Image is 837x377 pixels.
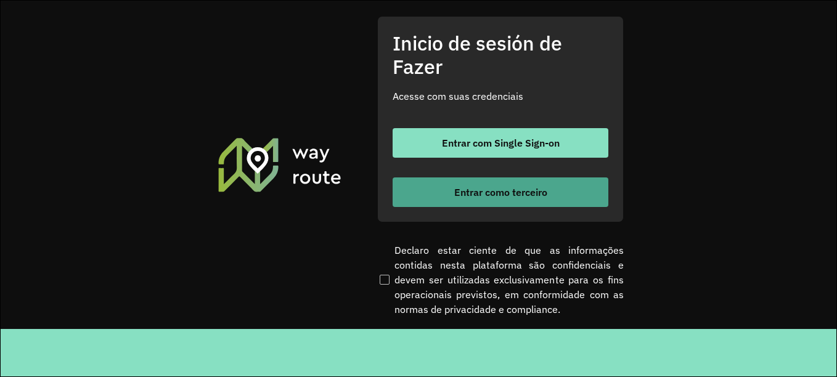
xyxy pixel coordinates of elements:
font: Entrar como terceiro [454,186,547,198]
font: Entrar com Single Sign-on [442,137,560,149]
h2: Inicio de sesión de Fazer [393,31,608,79]
button: botón [393,177,608,207]
font: Declaro estar ciente de que as informações contidas nesta plataforma são confidenciais e devem se... [394,243,624,317]
p: Acesse com suas credenciais [393,89,608,103]
button: botón [393,128,608,158]
img: Roteirizador AmbevTech [216,136,343,193]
